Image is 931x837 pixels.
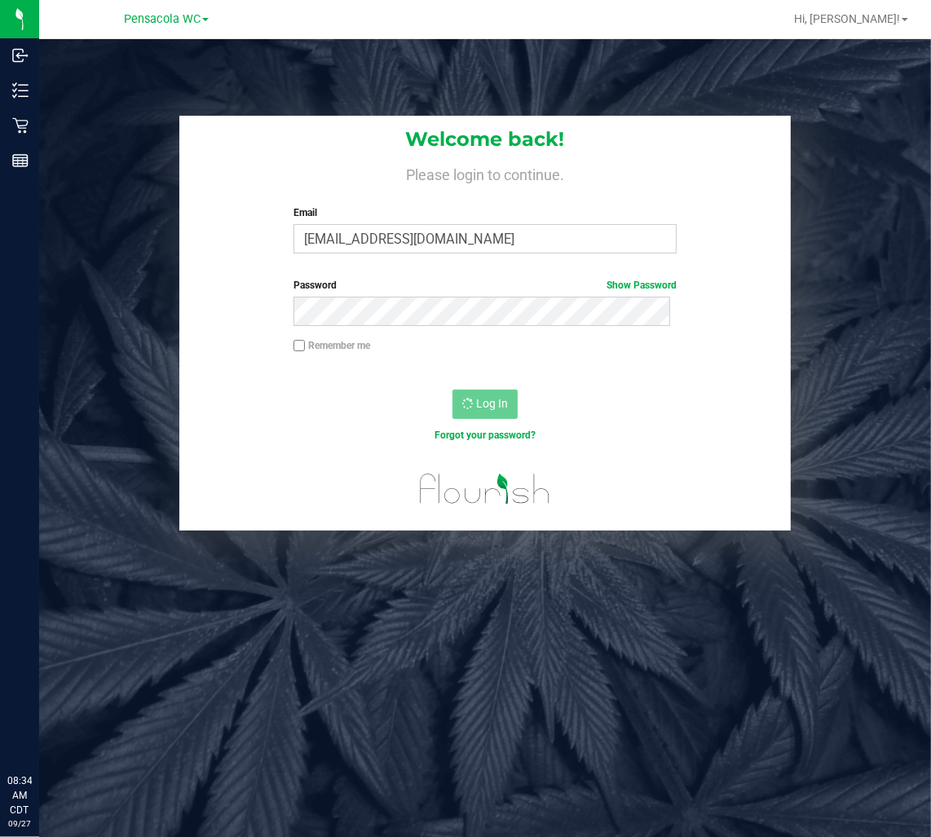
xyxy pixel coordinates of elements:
h1: Welcome back! [179,129,790,150]
p: 09/27 [7,817,32,830]
input: Remember me [293,340,305,351]
span: Log In [476,397,508,410]
inline-svg: Reports [12,152,29,169]
span: Pensacola WC [124,12,201,26]
p: 08:34 AM CDT [7,773,32,817]
inline-svg: Inbound [12,47,29,64]
span: Hi, [PERSON_NAME]! [794,12,900,25]
button: Log In [452,390,518,419]
span: Password [293,280,337,291]
label: Email [293,205,677,220]
a: Forgot your password? [435,430,536,441]
inline-svg: Inventory [12,82,29,99]
img: flourish_logo.svg [408,460,561,518]
h4: Please login to continue. [179,163,790,183]
a: Show Password [607,280,677,291]
label: Remember me [293,338,370,353]
inline-svg: Retail [12,117,29,134]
